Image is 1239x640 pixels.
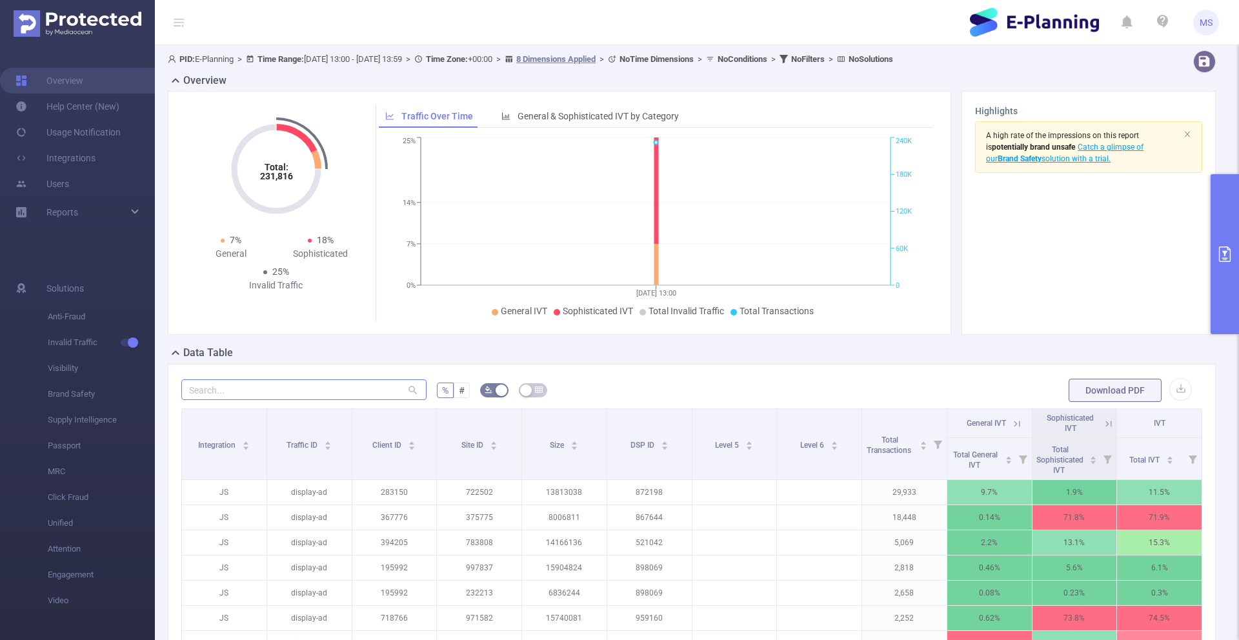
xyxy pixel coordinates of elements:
p: 718766 [352,606,437,630]
div: Sort [408,439,416,447]
span: Total General IVT [953,450,998,470]
i: icon: caret-up [325,439,332,443]
p: 394205 [352,530,437,555]
span: > [694,54,706,64]
p: display-ad [267,606,352,630]
p: 15740081 [522,606,607,630]
p: 0.3% [1117,581,1202,605]
p: 18,448 [862,505,947,530]
i: icon: close [1184,130,1191,138]
i: icon: caret-up [1005,454,1012,458]
span: MRC [48,459,155,485]
i: icon: caret-down [746,445,753,448]
span: > [825,54,837,64]
p: 5,069 [862,530,947,555]
span: > [402,54,414,64]
span: Traffic ID [287,441,319,450]
span: A high rate of the impressions on this report [986,131,1139,140]
i: icon: caret-down [831,445,838,448]
p: 195992 [352,581,437,605]
tspan: [DATE] 13:00 [636,289,676,297]
span: Brand Safety [48,381,155,407]
p: display-ad [267,480,352,505]
p: JS [182,581,267,605]
i: Filter menu [1184,438,1202,479]
span: Sophisticated IVT [563,306,633,316]
span: Anti-Fraud [48,304,155,330]
b: No Solutions [849,54,893,64]
i: icon: user [168,55,179,63]
img: Protected Media [14,10,141,37]
i: icon: caret-down [661,445,668,448]
tspan: 231,816 [259,171,292,181]
p: 997837 [437,555,521,580]
tspan: 25% [403,137,416,146]
p: 74.5% [1117,606,1202,630]
span: Solutions [46,275,84,301]
div: Sort [1166,454,1174,462]
input: Search... [181,379,427,400]
span: 25% [272,266,289,277]
p: display-ad [267,505,352,530]
div: General [186,247,276,261]
p: 13.1% [1032,530,1117,555]
i: icon: caret-up [746,439,753,443]
i: icon: caret-down [1090,459,1097,463]
a: Integrations [15,145,96,171]
p: 2.2% [947,530,1032,555]
span: Total Sophisticated IVT [1036,445,1083,475]
span: # [459,385,465,395]
tspan: Total: [264,162,288,172]
i: Filter menu [1098,438,1116,479]
span: Total IVT [1129,455,1162,465]
span: 18% [317,235,334,245]
p: JS [182,530,267,555]
i: icon: caret-down [490,445,497,448]
a: Reports [46,199,78,225]
b: potentially brand unsafe [992,143,1075,152]
span: Level 5 [715,441,741,450]
p: 195992 [352,555,437,580]
i: icon: caret-up [490,439,497,443]
span: Client ID [372,441,403,450]
div: Invalid Traffic [231,279,321,292]
span: Traffic Over Time [401,111,473,121]
span: Passport [48,433,155,459]
p: JS [182,480,267,505]
span: Total Transactions [867,435,913,455]
i: icon: caret-up [920,439,927,443]
i: icon: caret-down [920,445,927,448]
b: Time Zone: [426,54,468,64]
p: 15.3% [1117,530,1202,555]
span: IVT [1154,419,1165,428]
tspan: 240K [896,137,912,146]
p: 29,933 [862,480,947,505]
p: display-ad [267,555,352,580]
span: Integration [198,441,237,450]
span: Level 6 [800,441,826,450]
i: icon: bar-chart [501,112,510,121]
div: Sort [242,439,250,447]
p: JS [182,505,267,530]
span: > [492,54,505,64]
span: > [596,54,608,64]
p: 0.23% [1032,581,1117,605]
div: Sort [745,439,753,447]
p: 14166136 [522,530,607,555]
p: 898069 [607,581,692,605]
i: icon: caret-down [1005,459,1012,463]
p: 872198 [607,480,692,505]
p: 959160 [607,606,692,630]
span: Reports [46,207,78,217]
span: Engagement [48,562,155,588]
span: General IVT [967,419,1006,428]
span: % [442,385,448,395]
p: 6.1% [1117,555,1202,580]
tspan: 0 [896,281,900,290]
span: Total Invalid Traffic [649,306,724,316]
p: 722502 [437,480,521,505]
i: Filter menu [929,409,947,479]
div: Sort [661,439,669,447]
div: Sort [1089,454,1097,462]
p: 783808 [437,530,521,555]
